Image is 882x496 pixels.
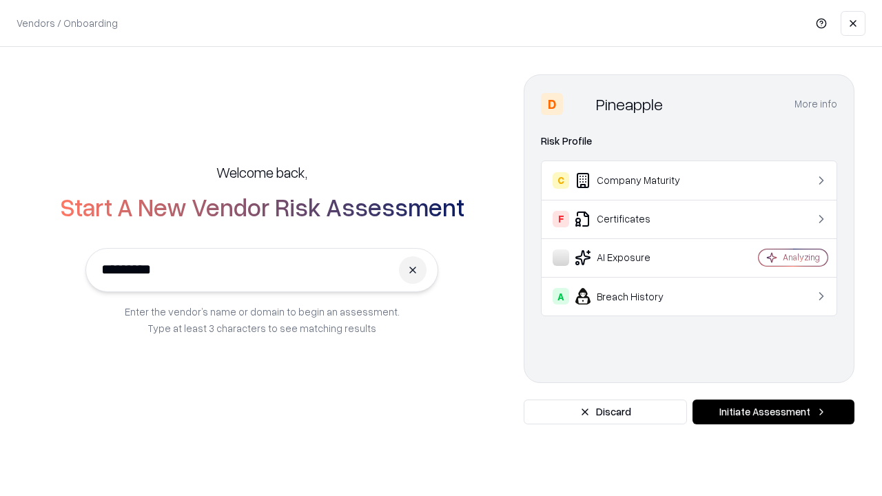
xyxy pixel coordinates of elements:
[693,400,854,424] button: Initiate Assessment
[541,133,837,149] div: Risk Profile
[596,93,663,115] div: Pineapple
[125,303,400,336] p: Enter the vendor’s name or domain to begin an assessment. Type at least 3 characters to see match...
[553,288,717,304] div: Breach History
[524,400,687,424] button: Discard
[60,193,464,220] h2: Start A New Vendor Risk Assessment
[568,93,591,115] img: Pineapple
[783,251,820,263] div: Analyzing
[553,172,569,189] div: C
[553,211,569,227] div: F
[794,92,837,116] button: More info
[553,211,717,227] div: Certificates
[17,16,118,30] p: Vendors / Onboarding
[216,163,307,182] h5: Welcome back,
[553,249,717,266] div: AI Exposure
[553,288,569,304] div: A
[553,172,717,189] div: Company Maturity
[541,93,563,115] div: D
